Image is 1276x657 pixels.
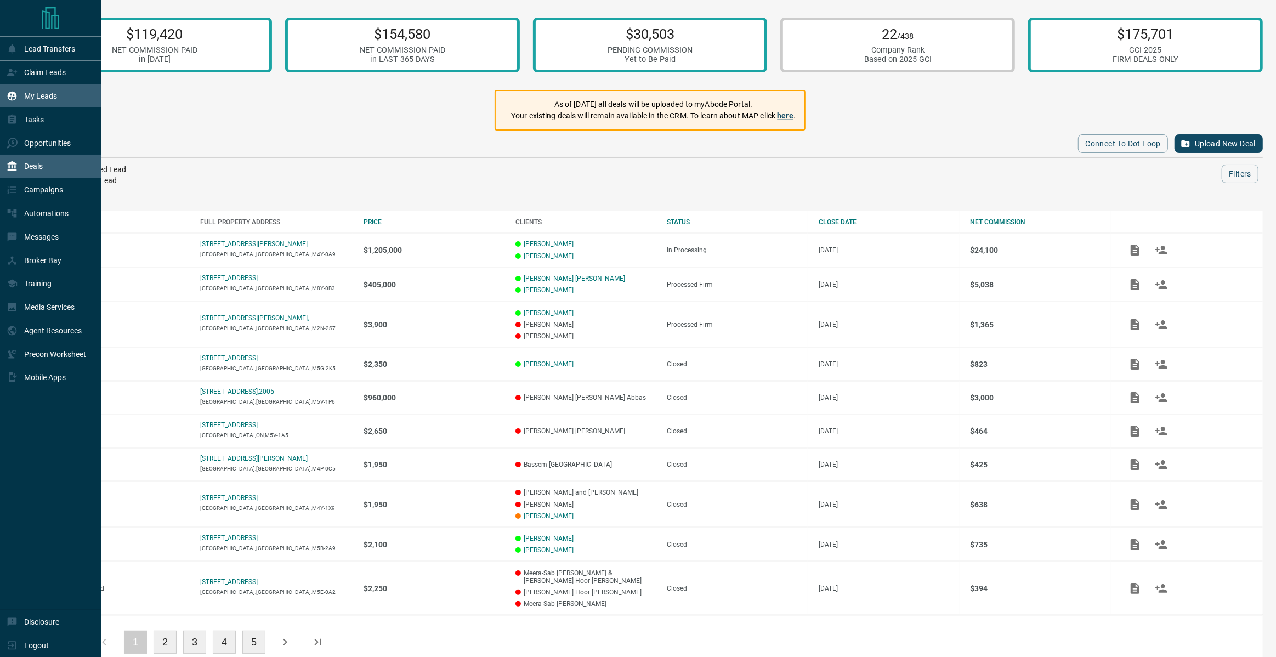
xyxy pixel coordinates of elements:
[200,240,308,248] a: [STREET_ADDRESS][PERSON_NAME]
[819,281,960,288] p: [DATE]
[515,321,656,328] p: [PERSON_NAME]
[200,354,258,362] a: [STREET_ADDRESS]
[515,588,656,596] p: [PERSON_NAME] Hoor [PERSON_NAME]
[971,427,1111,435] p: $464
[112,55,197,64] div: in [DATE]
[200,218,353,226] div: FULL PROPERTY ADDRESS
[360,26,445,42] p: $154,580
[200,432,353,438] p: [GEOGRAPHIC_DATA],ON,M5V-1A5
[48,281,189,288] p: Purchase - Co-Op
[1113,26,1178,42] p: $175,701
[200,399,353,405] p: [GEOGRAPHIC_DATA],[GEOGRAPHIC_DATA],M5V-1P6
[864,26,932,42] p: 22
[1148,460,1175,468] span: Match Clients
[112,46,197,55] div: NET COMMISSION PAID
[515,394,656,401] p: [PERSON_NAME] [PERSON_NAME] Abbas
[364,584,504,593] p: $2,250
[515,427,656,435] p: [PERSON_NAME] [PERSON_NAME]
[1122,540,1148,548] span: Add / View Documents
[524,546,574,554] a: [PERSON_NAME]
[515,569,656,585] p: Meera-Sab [PERSON_NAME] & [PERSON_NAME] Hoor [PERSON_NAME]
[1122,584,1148,592] span: Add / View Documents
[819,394,960,401] p: [DATE]
[971,320,1111,329] p: $1,365
[154,631,177,654] button: 2
[1122,427,1148,434] span: Add / View Documents
[511,110,796,122] p: Your existing deals will remain available in the CRM. To learn about MAP click .
[524,286,574,294] a: [PERSON_NAME]
[515,501,656,508] p: [PERSON_NAME]
[1148,320,1175,328] span: Match Clients
[48,321,189,328] p: Lease - Co-Op
[200,455,308,462] a: [STREET_ADDRESS][PERSON_NAME]
[819,427,960,435] p: [DATE]
[819,501,960,508] p: [DATE]
[524,240,574,248] a: [PERSON_NAME]
[608,55,693,64] div: Yet to Be Paid
[200,274,258,282] a: [STREET_ADDRESS]
[364,246,504,254] p: $1,205,000
[608,26,693,42] p: $30,503
[200,466,353,472] p: [GEOGRAPHIC_DATA],[GEOGRAPHIC_DATA],M4P-0C5
[242,631,265,654] button: 5
[524,360,574,368] a: [PERSON_NAME]
[515,600,656,608] p: Meera-Sab [PERSON_NAME]
[777,111,793,120] a: here
[360,55,445,64] div: in LAST 365 DAYS
[1148,427,1175,434] span: Match Clients
[524,535,574,542] a: [PERSON_NAME]
[48,461,189,468] p: Lease - Listing
[200,505,353,511] p: [GEOGRAPHIC_DATA],[GEOGRAPHIC_DATA],M4Y-1X9
[48,501,189,508] p: Lease - Listing
[667,461,808,468] div: Closed
[1175,134,1263,153] button: Upload New Deal
[1222,165,1258,183] button: Filters
[200,314,309,322] a: [STREET_ADDRESS][PERSON_NAME],
[124,631,147,654] button: 1
[524,275,625,282] a: [PERSON_NAME] [PERSON_NAME]
[667,246,808,254] div: In Processing
[1148,280,1175,288] span: Match Clients
[200,534,258,542] a: [STREET_ADDRESS]
[1122,246,1148,253] span: Add / View Documents
[200,494,258,502] a: [STREET_ADDRESS]
[364,320,504,329] p: $3,900
[524,309,574,317] a: [PERSON_NAME]
[971,460,1111,469] p: $425
[1122,320,1148,328] span: Add / View Documents
[515,489,656,496] p: [PERSON_NAME] and [PERSON_NAME]
[667,394,808,401] div: Closed
[200,578,258,586] a: [STREET_ADDRESS]
[515,218,656,226] div: CLIENTS
[200,421,258,429] p: [STREET_ADDRESS]
[48,585,189,592] p: Lease - Double End
[48,218,189,226] div: DEAL TYPE
[360,46,445,55] div: NET COMMISSION PAID
[971,584,1111,593] p: $394
[667,541,808,548] div: Closed
[364,540,504,549] p: $2,100
[200,251,353,257] p: [GEOGRAPHIC_DATA],[GEOGRAPHIC_DATA],M4Y-0A9
[667,218,808,226] div: STATUS
[1122,393,1148,401] span: Add / View Documents
[364,460,504,469] p: $1,950
[897,32,914,41] span: /438
[971,246,1111,254] p: $24,100
[1122,500,1148,508] span: Add / View Documents
[819,585,960,592] p: [DATE]
[515,461,656,468] p: Bassem [GEOGRAPHIC_DATA]
[364,360,504,369] p: $2,350
[48,541,189,548] p: Lease - Co-Op
[667,427,808,435] div: Closed
[1078,134,1168,153] button: Connect to Dot Loop
[213,631,236,654] button: 4
[200,388,274,395] a: [STREET_ADDRESS],2005
[364,393,504,402] p: $960,000
[200,545,353,551] p: [GEOGRAPHIC_DATA],[GEOGRAPHIC_DATA],M5B-2A9
[1148,360,1175,367] span: Match Clients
